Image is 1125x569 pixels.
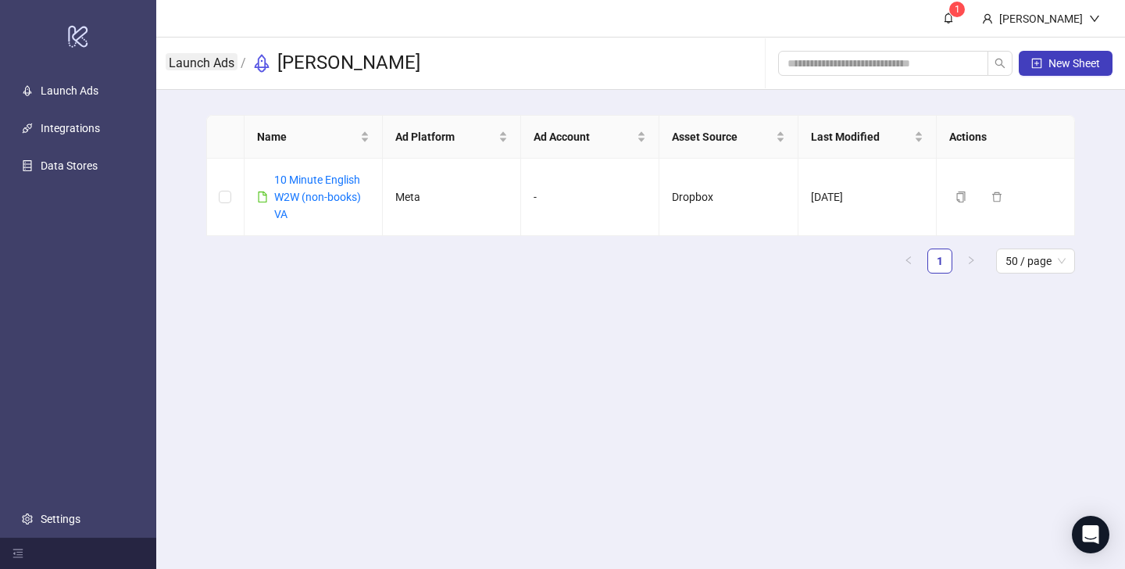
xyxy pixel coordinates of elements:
[904,256,913,265] span: left
[982,13,993,24] span: user
[991,191,1002,202] span: delete
[12,548,23,559] span: menu-fold
[949,2,965,17] sup: 1
[1005,249,1066,273] span: 50 / page
[245,116,383,159] th: Name
[928,249,952,273] a: 1
[521,159,659,236] td: -
[943,13,954,23] span: bell
[955,4,960,15] span: 1
[993,10,1089,27] div: [PERSON_NAME]
[1048,57,1100,70] span: New Sheet
[257,191,268,202] span: file
[896,249,921,274] button: left
[41,159,98,172] a: Data Stores
[896,249,921,274] li: Previous Page
[41,122,100,134] a: Integrations
[1031,58,1042,69] span: plus-square
[959,249,984,274] li: Next Page
[798,159,937,236] td: [DATE]
[252,54,271,73] span: rocket
[937,116,1075,159] th: Actions
[955,191,966,202] span: copy
[966,256,976,265] span: right
[41,513,80,525] a: Settings
[1072,516,1109,553] div: Open Intercom Messenger
[521,116,659,159] th: Ad Account
[166,53,237,70] a: Launch Ads
[659,116,798,159] th: Asset Source
[1019,51,1112,76] button: New Sheet
[277,51,420,76] h3: [PERSON_NAME]
[659,159,798,236] td: Dropbox
[996,249,1075,274] div: Page Size
[534,128,634,145] span: Ad Account
[1089,13,1100,24] span: down
[995,58,1005,69] span: search
[257,128,357,145] span: Name
[41,84,98,97] a: Launch Ads
[383,116,521,159] th: Ad Platform
[395,128,495,145] span: Ad Platform
[798,116,937,159] th: Last Modified
[274,174,361,220] a: 10 Minute English W2W (non-books) VA
[672,128,772,145] span: Asset Source
[811,128,911,145] span: Last Modified
[241,51,246,76] li: /
[927,249,952,274] li: 1
[959,249,984,274] button: right
[383,159,521,236] td: Meta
